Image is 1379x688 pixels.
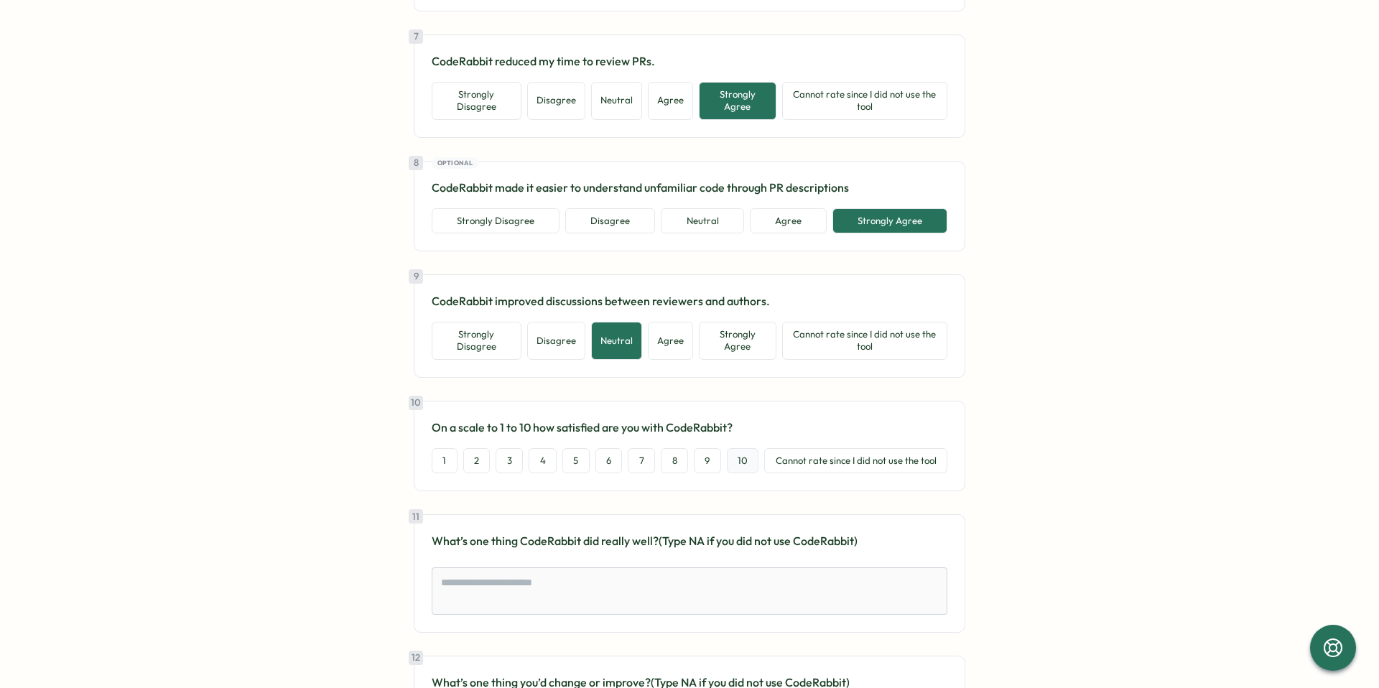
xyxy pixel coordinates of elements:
[694,448,721,474] button: 9
[432,448,458,474] button: 1
[432,292,947,310] p: CodeRabbit improved discussions between reviewers and authors.
[529,448,557,474] button: 4
[437,158,473,168] span: Optional
[432,82,521,120] button: Strongly Disagree
[699,322,776,360] button: Strongly Agree
[661,448,688,474] button: 8
[727,448,759,474] button: 10
[409,156,423,170] div: 8
[648,82,693,120] button: Agree
[409,269,423,284] div: 9
[432,52,947,70] p: CodeRabbit reduced my time to review PRs.
[409,509,423,524] div: 11
[496,448,523,474] button: 3
[409,651,423,665] div: 12
[562,448,590,474] button: 5
[832,208,947,234] button: Strongly Agree
[432,322,521,360] button: Strongly Disagree
[750,208,827,234] button: Agree
[409,29,423,44] div: 7
[661,208,743,234] button: Neutral
[591,82,642,120] button: Neutral
[432,179,947,197] p: CodeRabbit made it easier to understand unfamiliar code through PR descriptions
[463,448,491,474] button: 2
[628,448,655,474] button: 7
[782,322,947,360] button: Cannot rate since I did not use the tool
[782,82,947,120] button: Cannot rate since I did not use the tool
[591,322,642,360] button: Neutral
[527,322,585,360] button: Disagree
[595,448,623,474] button: 6
[409,396,423,410] div: 10
[432,419,947,437] p: On a scale to 1 to 10 how satisfied are you with CodeRabbit?
[699,82,776,120] button: Strongly Agree
[432,532,947,550] p: What’s one thing CodeRabbit did really well?(Type NA if you did not use CodeRabbit)
[648,322,693,360] button: Agree
[432,208,560,234] button: Strongly Disagree
[565,208,655,234] button: Disagree
[527,82,585,120] button: Disagree
[764,448,947,474] button: Cannot rate since I did not use the tool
